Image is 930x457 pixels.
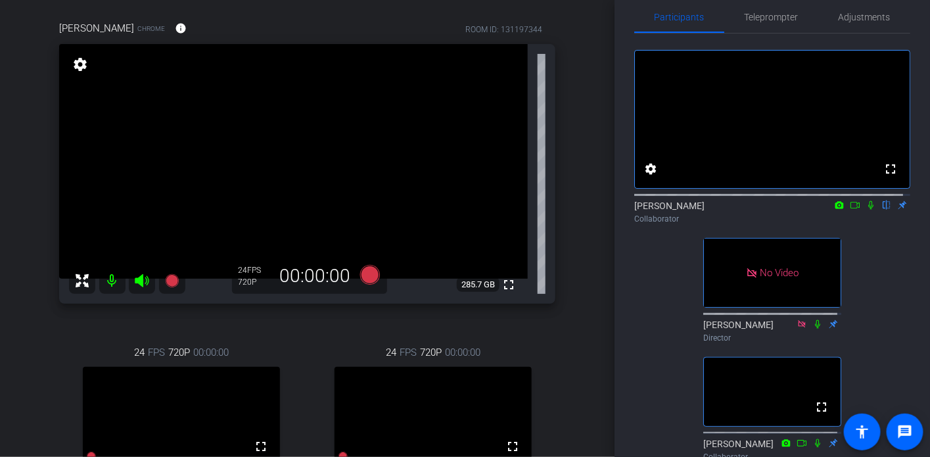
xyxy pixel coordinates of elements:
mat-icon: settings [643,161,659,177]
span: Chrome [137,24,165,34]
mat-icon: accessibility [854,424,870,440]
div: 00:00:00 [271,265,360,287]
span: 285.7 GB [457,277,500,293]
div: Director [703,332,841,344]
mat-icon: fullscreen [253,439,269,454]
div: [PERSON_NAME] [634,199,910,225]
span: FPS [248,266,262,275]
div: ROOM ID: 131197344 [465,24,542,36]
span: 24 [134,345,145,360]
span: Teleprompter [745,12,799,22]
span: 720P [168,345,190,360]
mat-icon: settings [71,57,89,72]
span: Adjustments [839,12,891,22]
mat-icon: fullscreen [883,161,898,177]
div: 720P [239,277,271,287]
mat-icon: info [175,22,187,34]
mat-icon: message [897,424,913,440]
span: 720P [420,345,442,360]
span: 24 [386,345,396,360]
span: Participants [655,12,705,22]
mat-icon: fullscreen [505,439,521,454]
mat-icon: fullscreen [814,399,829,415]
span: 00:00:00 [193,345,229,360]
mat-icon: flip [879,199,895,210]
mat-icon: fullscreen [501,277,517,293]
span: No Video [760,267,799,279]
div: Collaborator [634,213,910,225]
span: FPS [148,345,165,360]
div: [PERSON_NAME] [703,318,841,344]
div: 24 [239,265,271,276]
span: 00:00:00 [445,345,480,360]
span: [PERSON_NAME] [59,21,134,36]
span: FPS [400,345,417,360]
